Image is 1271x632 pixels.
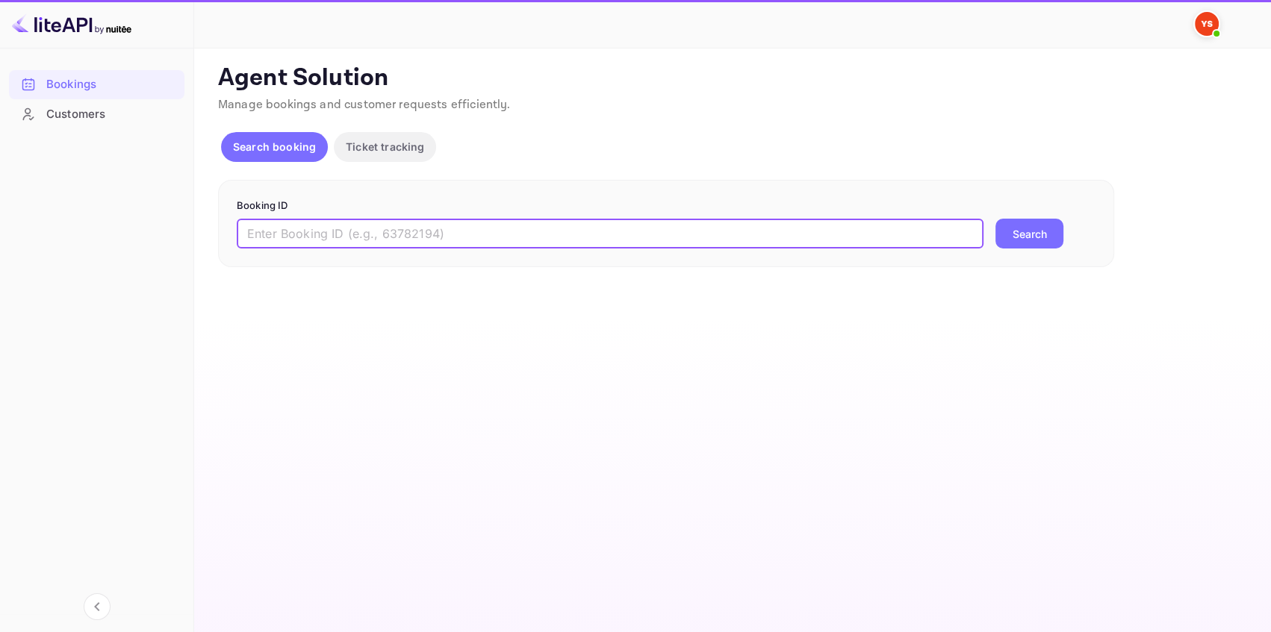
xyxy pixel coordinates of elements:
[46,106,177,123] div: Customers
[9,100,184,129] div: Customers
[237,198,1096,213] p: Booking ID
[218,97,511,113] span: Manage bookings and customer requests efficiently.
[84,593,111,620] button: Collapse navigation
[9,70,184,98] a: Bookings
[233,139,316,154] p: Search booking
[9,100,184,128] a: Customers
[218,63,1244,93] p: Agent Solution
[12,12,131,36] img: LiteAPI logo
[46,76,177,93] div: Bookings
[346,139,424,154] p: Ticket tracking
[237,219,983,248] input: Enter Booking ID (e.g., 63782194)
[1195,12,1219,36] img: Yandex Support
[995,219,1063,248] button: Search
[9,70,184,99] div: Bookings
